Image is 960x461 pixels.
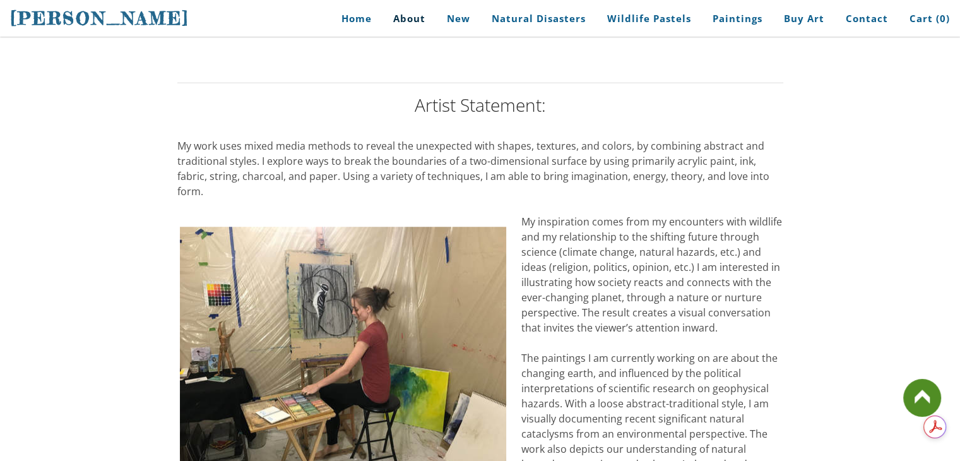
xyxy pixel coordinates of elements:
[900,4,950,33] a: Cart (0)
[177,96,783,114] h2: Artist Statement:
[482,4,595,33] a: Natural Disasters
[10,8,189,29] span: [PERSON_NAME]
[774,4,834,33] a: Buy Art
[384,4,435,33] a: About
[703,4,772,33] a: Paintings
[940,12,946,25] span: 0
[323,4,381,33] a: Home
[177,139,769,198] span: My work uses mixed media methods to reveal the unexpected with shapes, textures, and colors, by c...
[10,6,189,30] a: [PERSON_NAME]
[836,4,898,33] a: Contact
[598,4,701,33] a: Wildlife Pastels
[437,4,480,33] a: New
[521,215,782,335] span: My inspiration comes from my encounters with wildlife and my relationship to the shifting future ...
